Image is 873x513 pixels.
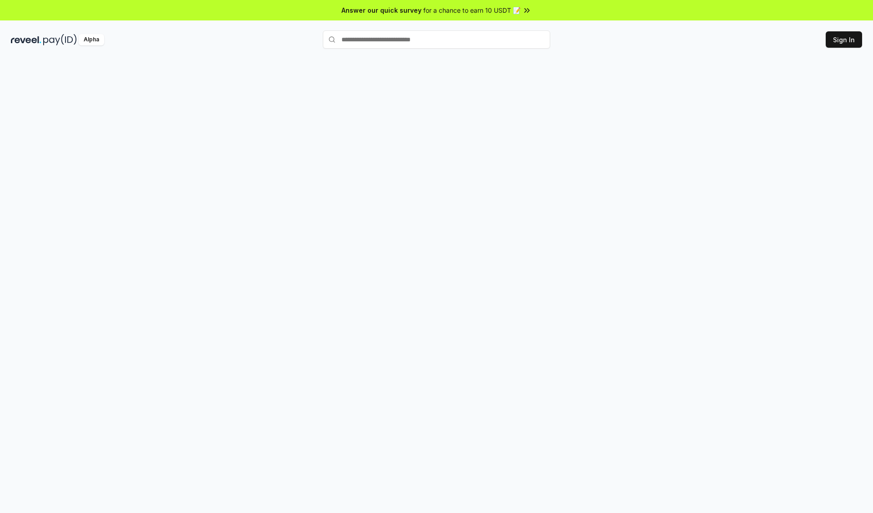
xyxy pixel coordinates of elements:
span: for a chance to earn 10 USDT 📝 [423,5,521,15]
button: Sign In [826,31,862,48]
span: Answer our quick survey [341,5,421,15]
img: reveel_dark [11,34,41,45]
img: pay_id [43,34,77,45]
div: Alpha [79,34,104,45]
